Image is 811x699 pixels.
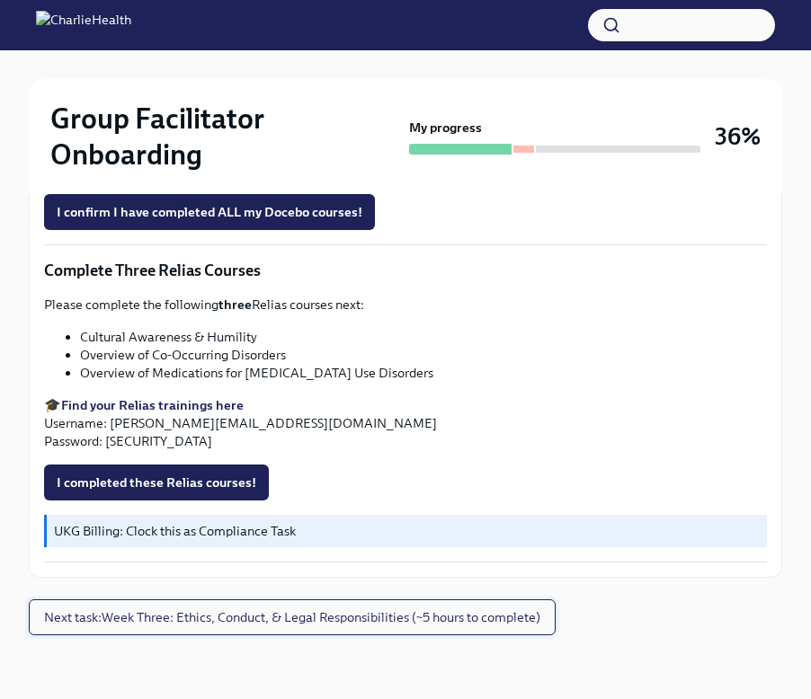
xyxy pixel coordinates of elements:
[36,11,131,40] img: CharlieHealth
[715,120,761,153] h3: 36%
[29,599,556,635] button: Next task:Week Three: Ethics, Conduct, & Legal Responsibilities (~5 hours to complete)
[44,260,767,281] p: Complete Three Relias Courses
[57,203,362,221] span: I confirm I have completed ALL my Docebo courses!
[61,397,244,413] a: Find your Relias trainings here
[44,396,767,450] p: 🎓 Username: [PERSON_NAME][EMAIL_ADDRESS][DOMAIN_NAME] Password: [SECURITY_DATA]
[57,473,256,491] span: I completed these Relias courses!
[44,608,540,626] span: Next task : Week Three: Ethics, Conduct, & Legal Responsibilities (~5 hours to complete)
[409,119,482,137] strong: My progress
[54,522,760,540] p: UKG Billing: Clock this as Compliance Task
[218,296,252,313] strong: three
[80,364,767,382] li: Overview of Medications for [MEDICAL_DATA] Use Disorders
[44,194,375,230] button: I confirm I have completed ALL my Docebo courses!
[80,346,767,364] li: Overview of Co-Occurring Disorders
[44,465,269,500] button: I completed these Relias courses!
[80,328,767,346] li: Cultural Awareness & Humility
[50,101,402,173] h2: Group Facilitator Onboarding
[44,296,767,314] p: Please complete the following Relias courses next:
